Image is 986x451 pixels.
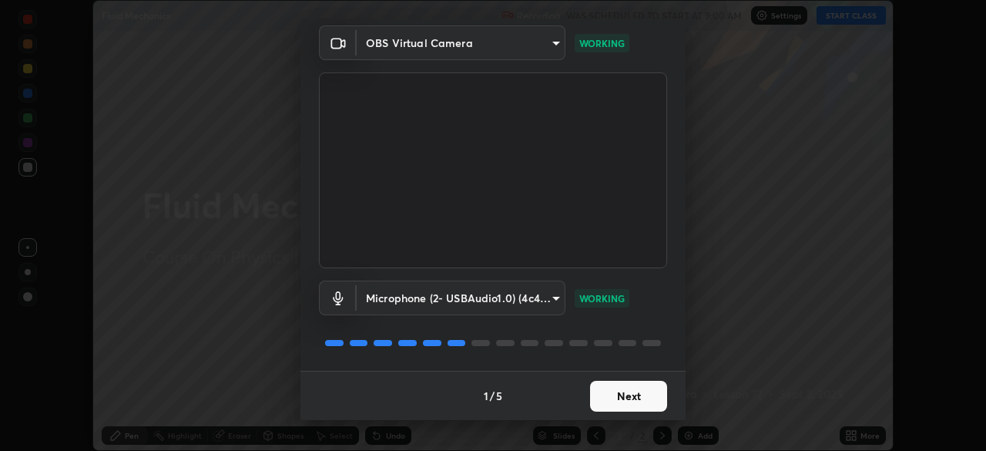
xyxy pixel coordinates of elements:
div: OBS Virtual Camera [357,281,565,315]
h4: / [490,388,495,404]
h4: 1 [484,388,488,404]
p: WORKING [579,36,625,50]
h4: 5 [496,388,502,404]
p: WORKING [579,291,625,305]
button: Next [590,381,667,412]
div: OBS Virtual Camera [357,25,565,60]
